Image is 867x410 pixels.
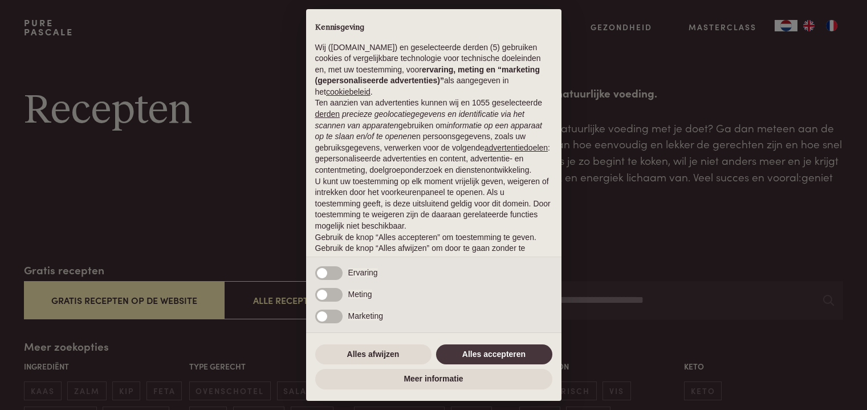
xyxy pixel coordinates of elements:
[348,268,378,277] span: Ervaring
[315,232,552,266] p: Gebruik de knop “Alles accepteren” om toestemming te geven. Gebruik de knop “Alles afwijzen” om d...
[315,344,432,365] button: Alles afwijzen
[436,344,552,365] button: Alles accepteren
[315,109,340,120] button: derden
[348,290,372,299] span: Meting
[326,87,371,96] a: cookiebeleid
[485,143,548,154] button: advertentiedoelen
[315,176,552,232] p: U kunt uw toestemming op elk moment vrijelijk geven, weigeren of intrekken door het voorkeurenpan...
[348,311,383,320] span: Marketing
[315,121,543,141] em: informatie op een apparaat op te slaan en/of te openen
[315,23,552,33] h2: Kennisgeving
[315,98,552,176] p: Ten aanzien van advertenties kunnen wij en 1055 geselecteerde gebruiken om en persoonsgegevens, z...
[315,65,540,86] strong: ervaring, meting en “marketing (gepersonaliseerde advertenties)”
[315,369,552,389] button: Meer informatie
[315,109,524,130] em: precieze geolocatiegegevens en identificatie via het scannen van apparaten
[315,42,552,98] p: Wij ([DOMAIN_NAME]) en geselecteerde derden (5) gebruiken cookies of vergelijkbare technologie vo...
